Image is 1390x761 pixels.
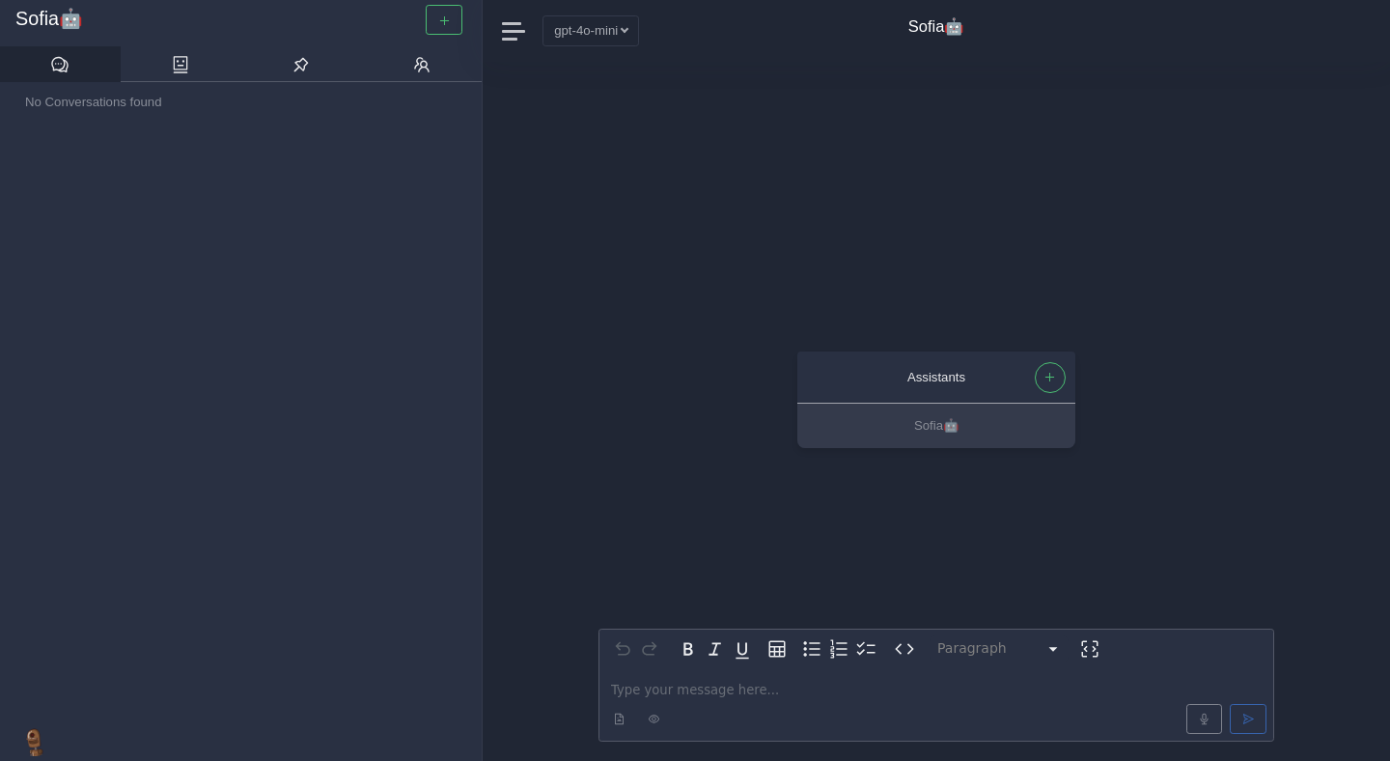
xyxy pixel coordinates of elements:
[930,635,1069,662] button: Block type
[729,635,756,662] button: Underline
[15,8,466,31] a: Sofia🤖
[798,635,879,662] div: toggle group
[908,17,965,37] h4: Sofia🤖
[675,635,702,662] button: Bold
[891,635,918,662] button: Inline code format
[825,635,852,662] button: Numbered list
[542,15,639,45] button: gpt-4o-mini
[797,405,1075,448] button: Sofia🤖
[798,635,825,662] button: Bulleted list
[852,635,879,662] button: Check list
[817,367,1056,387] div: Assistants
[702,635,729,662] button: Italic
[599,668,1273,741] div: editable markdown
